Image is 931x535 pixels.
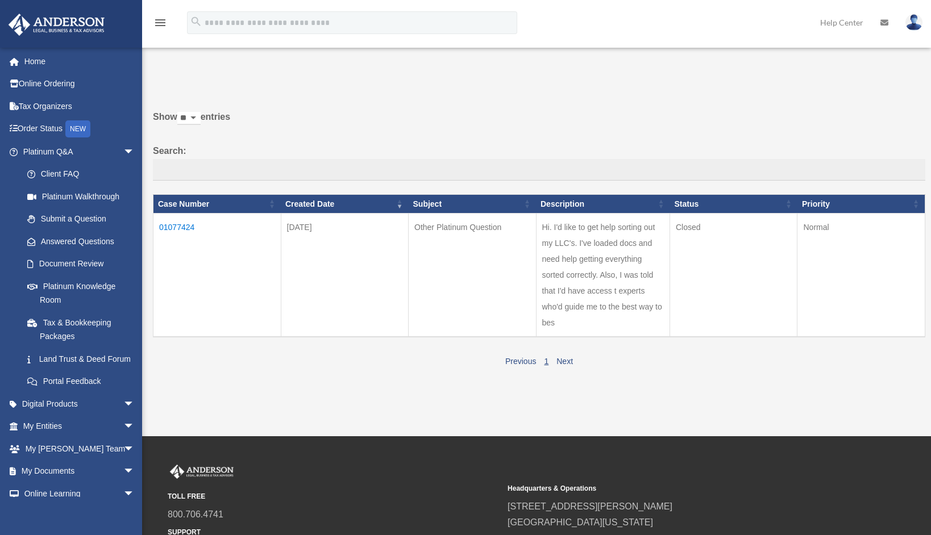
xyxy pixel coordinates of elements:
[505,357,536,366] a: Previous
[168,491,500,503] small: TOLL FREE
[670,194,797,214] th: Status: activate to sort column ascending
[409,214,537,337] td: Other Platinum Question
[797,214,925,337] td: Normal
[281,214,409,337] td: [DATE]
[8,415,152,438] a: My Entitiesarrow_drop_down
[123,140,146,164] span: arrow_drop_down
[153,20,167,30] a: menu
[508,501,672,511] a: [STREET_ADDRESS][PERSON_NAME]
[153,159,925,181] input: Search:
[16,275,146,311] a: Platinum Knowledge Room
[905,14,922,31] img: User Pic
[8,140,146,163] a: Platinum Q&Aarrow_drop_down
[16,163,146,186] a: Client FAQ
[153,143,925,181] label: Search:
[153,16,167,30] i: menu
[16,370,146,393] a: Portal Feedback
[536,194,670,214] th: Description: activate to sort column ascending
[123,392,146,416] span: arrow_drop_down
[168,509,223,519] a: 800.706.4741
[16,230,140,253] a: Answered Questions
[556,357,573,366] a: Next
[123,460,146,483] span: arrow_drop_down
[153,214,281,337] td: 01077424
[190,15,202,28] i: search
[5,14,108,36] img: Anderson Advisors Platinum Portal
[8,95,152,118] a: Tax Organizers
[281,194,409,214] th: Created Date: activate to sort column ascending
[123,415,146,438] span: arrow_drop_down
[16,348,146,370] a: Land Trust & Deed Forum
[8,437,152,460] a: My [PERSON_NAME] Teamarrow_drop_down
[409,194,537,214] th: Subject: activate to sort column ascending
[508,483,839,495] small: Headquarters & Operations
[16,311,146,348] a: Tax & Bookkeeping Packages
[8,482,152,505] a: Online Learningarrow_drop_down
[16,253,146,275] a: Document Review
[123,437,146,461] span: arrow_drop_down
[168,465,236,479] img: Anderson Advisors Platinum Portal
[8,118,152,141] a: Order StatusNEW
[8,392,152,415] a: Digital Productsarrow_drop_down
[8,460,152,483] a: My Documentsarrow_drop_down
[123,482,146,505] span: arrow_drop_down
[153,109,925,136] label: Show entries
[8,50,152,73] a: Home
[536,214,670,337] td: Hi. I'd like to get help sorting out my LLC's. I've loaded docs and need help getting everything ...
[65,120,90,137] div: NEW
[797,194,925,214] th: Priority: activate to sort column ascending
[670,214,797,337] td: Closed
[177,112,201,125] select: Showentries
[16,185,146,208] a: Platinum Walkthrough
[544,357,548,366] a: 1
[16,208,146,231] a: Submit a Question
[8,73,152,95] a: Online Ordering
[508,517,653,527] a: [GEOGRAPHIC_DATA][US_STATE]
[153,194,281,214] th: Case Number: activate to sort column ascending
